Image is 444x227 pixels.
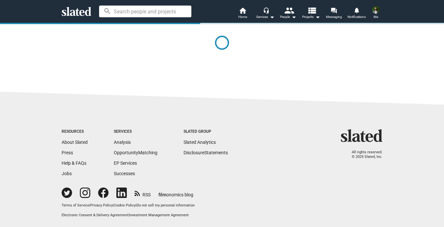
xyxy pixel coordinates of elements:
button: Felix Nunez JRMe [368,5,384,22]
a: Cookie Policy [114,203,136,207]
a: Investment Management Agreement [129,213,189,217]
a: Slated Analytics [184,140,216,145]
a: Press [62,150,73,155]
p: All rights reserved. © 2025 Slated, Inc. [345,150,382,159]
a: About Slated [62,140,88,145]
div: Slated Group [184,129,228,134]
a: Privacy Policy [90,203,113,207]
a: Messaging [322,7,345,21]
span: Notifications [348,13,366,21]
span: | [89,203,90,207]
mat-icon: notifications [353,7,360,13]
a: Home [231,7,254,21]
mat-icon: forum [331,7,337,13]
span: Home [238,13,247,21]
div: Services [114,129,157,134]
span: Projects [302,13,320,21]
a: DisclosureStatements [184,150,228,155]
mat-icon: headset_mic [263,7,269,13]
div: People [280,13,296,21]
span: film [158,192,166,197]
span: Me [374,13,378,21]
span: | [113,203,114,207]
a: OpportunityMatching [114,150,157,155]
span: | [128,213,129,217]
span: | [136,203,137,207]
button: People [277,7,300,21]
span: Messaging [326,13,342,21]
a: Terms of Service [62,203,89,207]
a: EP Services [114,160,137,166]
a: Jobs [62,171,72,176]
mat-icon: arrow_drop_down [290,13,298,21]
a: filmonomics blog [158,187,193,198]
button: Services [254,7,277,21]
a: Successes [114,171,135,176]
mat-icon: arrow_drop_down [314,13,321,21]
a: Help & FAQs [62,160,86,166]
button: Projects [300,7,322,21]
button: Do not sell my personal information [137,203,195,208]
mat-icon: arrow_drop_down [268,13,276,21]
img: Felix Nunez JR [372,6,380,14]
a: Analysis [114,140,131,145]
div: Services [256,13,274,21]
input: Search people and projects [99,6,191,17]
mat-icon: view_list [307,6,317,15]
a: Electronic Consent & Delivery Agreement [62,213,128,217]
a: RSS [135,188,151,198]
a: Notifications [345,7,368,21]
mat-icon: home [239,7,246,14]
mat-icon: people [284,6,294,15]
div: Resources [62,129,88,134]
